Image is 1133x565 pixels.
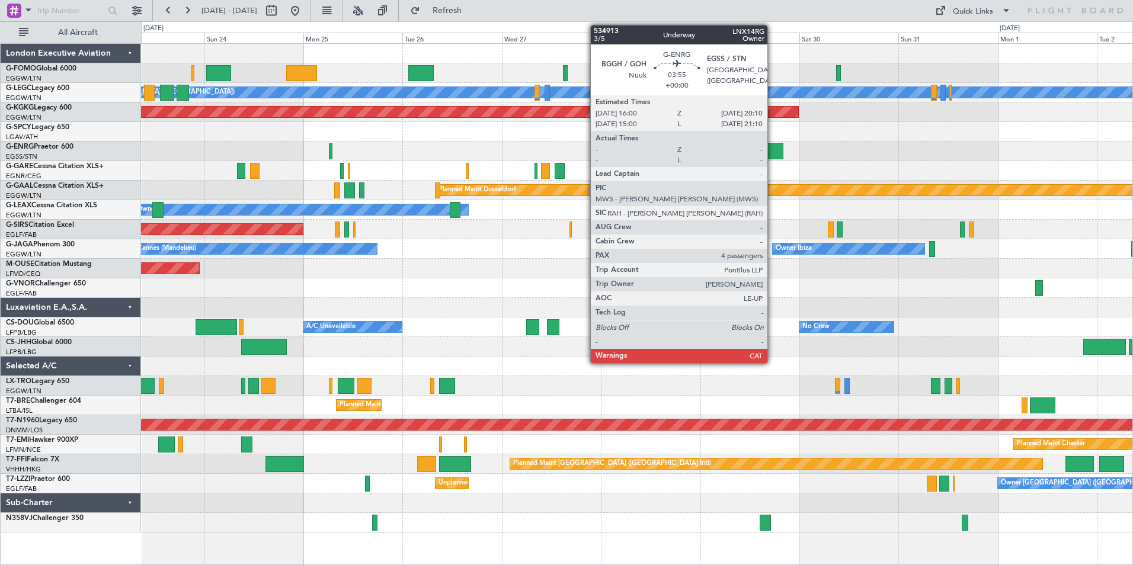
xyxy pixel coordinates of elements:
div: Sun 31 [898,33,997,43]
span: T7-N1960 [6,417,39,424]
span: N358VJ [6,515,33,522]
a: EGGW/LTN [6,191,41,200]
button: Quick Links [929,1,1017,20]
span: G-GARE [6,163,33,170]
a: LFPB/LBG [6,348,37,357]
a: EGSS/STN [6,152,37,161]
span: G-FOMO [6,65,36,72]
span: T7-EMI [6,436,29,444]
span: G-JAGA [6,241,33,248]
a: G-JAGAPhenom 300 [6,241,75,248]
a: LX-TROLegacy 650 [6,378,69,385]
a: T7-N1960Legacy 650 [6,417,77,424]
span: G-GAAL [6,182,33,190]
a: T7-FFIFalcon 7X [6,456,59,463]
div: Owner Ibiza [776,240,812,258]
div: Quick Links [953,6,993,18]
a: EGGW/LTN [6,94,41,102]
a: G-LEAXCessna Citation XLS [6,202,97,209]
a: M-OUSECitation Mustang [6,261,92,268]
span: T7-LZZI [6,476,30,483]
a: G-VNORChallenger 650 [6,280,86,287]
a: LFMN/NCE [6,445,41,454]
span: Refresh [423,7,472,15]
a: LGAV/ATH [6,133,38,142]
input: Trip Number [36,2,104,20]
a: LTBA/ISL [6,406,33,415]
button: All Aircraft [13,23,129,42]
span: G-KGKG [6,104,34,111]
div: Fri 29 [700,33,799,43]
a: T7-LZZIPraetor 600 [6,476,70,483]
span: G-SPCY [6,124,31,131]
a: EGGW/LTN [6,211,41,220]
div: Tue 26 [402,33,501,43]
div: Thu 28 [601,33,700,43]
span: G-ENRG [6,143,34,150]
a: EGLF/FAB [6,484,37,493]
div: Wed 27 [502,33,601,43]
a: G-SIRSCitation Excel [6,221,74,229]
a: G-LEGCLegacy 600 [6,85,69,92]
a: EGNR/CEG [6,172,41,181]
button: Refresh [405,1,476,20]
a: T7-BREChallenger 604 [6,397,81,405]
a: CS-DOUGlobal 6500 [6,319,74,326]
div: Owner [137,201,157,219]
div: Unplanned Maint [GEOGRAPHIC_DATA] ([GEOGRAPHIC_DATA]) [439,474,633,492]
a: EGGW/LTN [6,74,41,83]
a: VHHH/HKG [6,465,41,474]
span: CS-JHH [6,339,31,346]
div: A/C Unavailable [306,318,356,336]
a: T7-EMIHawker 900XP [6,436,78,444]
div: Sat 23 [105,33,204,43]
a: EGLF/FAB [6,289,37,298]
span: M-OUSE [6,261,34,268]
span: G-LEAX [6,202,31,209]
a: EGGW/LTN [6,387,41,396]
span: LX-TRO [6,378,31,385]
div: No Crew [802,318,830,336]
div: Planned Maint Dusseldorf [439,181,516,199]
a: G-GARECessna Citation XLS+ [6,163,104,170]
div: Sun 24 [204,33,303,43]
span: T7-BRE [6,397,30,405]
a: N358VJChallenger 350 [6,515,84,522]
a: G-FOMOGlobal 6000 [6,65,76,72]
div: [DATE] [1000,24,1020,34]
a: LFPB/LBG [6,328,37,337]
div: Planned Maint Chester [1017,435,1085,453]
a: G-ENRGPraetor 600 [6,143,73,150]
span: [DATE] - [DATE] [201,5,257,16]
div: Sat 30 [799,33,898,43]
span: G-VNOR [6,280,35,287]
div: Mon 25 [303,33,402,43]
span: G-LEGC [6,85,31,92]
div: No Crew Cannes (Mandelieu) [108,240,196,258]
a: DNMM/LOS [6,426,43,435]
div: [DATE] [143,24,164,34]
a: EGGW/LTN [6,250,41,259]
a: G-SPCYLegacy 650 [6,124,69,131]
a: G-KGKGLegacy 600 [6,104,72,111]
span: T7-FFI [6,456,27,463]
a: EGGW/LTN [6,113,41,122]
span: G-SIRS [6,221,28,229]
div: Planned Maint [GEOGRAPHIC_DATA] ([GEOGRAPHIC_DATA] Intl) [513,455,711,473]
a: LFMD/CEQ [6,269,40,278]
a: EGLF/FAB [6,230,37,239]
a: CS-JHHGlobal 6000 [6,339,72,346]
div: Planned Maint Warsaw ([GEOGRAPHIC_DATA]) [340,396,482,414]
span: All Aircraft [31,28,125,37]
a: G-GAALCessna Citation XLS+ [6,182,104,190]
div: Mon 1 [998,33,1097,43]
span: CS-DOU [6,319,34,326]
